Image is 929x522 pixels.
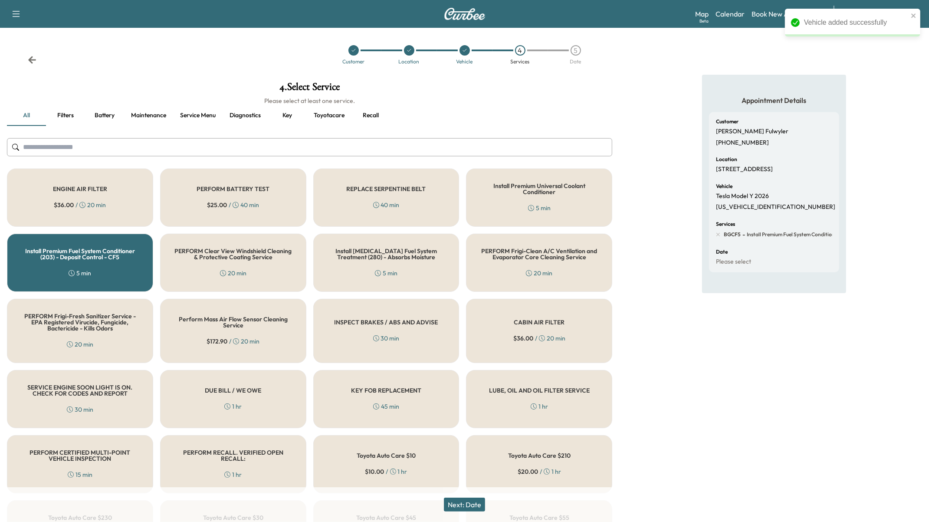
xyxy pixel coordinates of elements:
[307,105,351,126] button: Toyotacare
[752,9,825,19] a: Book New Appointment
[54,201,74,209] span: $ 36.00
[220,269,246,278] div: 20 min
[911,12,917,19] button: close
[373,334,400,343] div: 30 min
[570,59,581,64] div: Date
[21,313,139,331] h5: PERFORM Frigi-Fresh Sanitizer Service - EPA Registered Virucide, Fungicide, Bactericide - Kills O...
[205,387,261,393] h5: DUE BILL / WE OWE
[53,186,107,192] h5: ENGINE AIR FILTER
[373,201,400,209] div: 40 min
[223,105,268,126] button: Diagnostics
[518,467,561,476] div: / 1 hr
[489,387,590,393] h5: LUBE, OIL AND OIL FILTER SERVICE
[716,119,739,124] h6: Customer
[69,269,91,278] div: 5 min
[716,249,728,254] h6: Date
[68,470,92,479] div: 15 min
[526,269,552,278] div: 20 min
[207,337,227,346] span: $ 172.90
[513,334,533,343] span: $ 36.00
[21,248,139,260] h5: Install Premium Fuel System Conditioner (203) - Deposit Control - CF5
[365,467,384,476] span: $ 10.00
[716,9,745,19] a: Calendar
[124,105,173,126] button: Maintenance
[365,467,407,476] div: / 1 hr
[174,316,292,328] h5: Perform Mass Air Flow Sensor Cleaning Service
[7,105,46,126] button: all
[480,248,598,260] h5: PERFORM Frigi-Clean A/C Ventilation and Evaporator Core Cleaning Service
[716,128,788,135] p: [PERSON_NAME] Fulwyler
[716,221,735,227] h6: Services
[741,230,745,239] span: -
[207,201,259,209] div: / 40 min
[515,45,525,56] div: 4
[224,402,242,411] div: 1 hr
[709,96,839,105] h5: Appointment Details
[224,470,242,479] div: 1 hr
[54,201,106,209] div: / 20 min
[511,59,530,64] div: Services
[67,340,93,349] div: 20 min
[375,269,397,278] div: 5 min
[528,204,551,212] div: 5 min
[46,105,85,126] button: Filters
[207,337,259,346] div: / 20 min
[7,105,612,126] div: basic tabs example
[716,157,737,162] h6: Location
[716,258,751,266] p: Please select
[335,319,438,325] h5: INSPECT BRAKES / ABS AND ADVISE
[357,453,416,459] h5: Toyota Auto Care $10
[716,203,835,211] p: [US_VEHICLE_IDENTIFICATION_NUMBER]
[399,59,420,64] div: Location
[7,82,612,96] h1: 4 . Select Service
[21,449,139,462] h5: PERFORM CERTIFIED MULTI-POINT VEHICLE INSPECTION
[716,192,769,200] p: Tesla Model Y 2026
[513,334,565,343] div: / 20 min
[716,139,769,147] p: [PHONE_NUMBER]
[699,18,709,24] div: Beta
[67,405,93,414] div: 30 min
[518,467,538,476] span: $ 20.00
[173,105,223,126] button: Service menu
[456,59,473,64] div: Vehicle
[347,186,426,192] h5: REPLACE SERPENTINE BELT
[745,231,908,238] span: Install Premium Fuel System Conditioner (203) - Deposit Control - CF5
[342,59,364,64] div: Customer
[268,105,307,126] button: Key
[571,45,581,56] div: 5
[207,201,227,209] span: $ 25.00
[695,9,709,19] a: MapBeta
[531,402,548,411] div: 1 hr
[373,402,399,411] div: 45 min
[444,498,485,512] button: Next: Date
[174,248,292,260] h5: PERFORM Clear View Windshield Cleaning & Protective Coating Service
[804,17,908,28] div: Vehicle added successfully
[480,183,598,195] h5: Install Premium Universal Coolant Conditioner
[28,56,36,64] div: Back
[716,184,732,189] h6: Vehicle
[351,387,421,393] h5: KEY FOB REPLACEMENT
[85,105,124,126] button: Battery
[21,384,139,396] h5: SERVICE ENGINE SOON LIGHT IS ON. CHECK FOR CODES AND REPORT
[444,8,486,20] img: Curbee Logo
[724,231,741,238] span: BGCF5
[514,319,565,325] h5: CABIN AIR FILTER
[508,453,571,459] h5: Toyota Auto Care $210
[351,105,391,126] button: Recall
[716,165,773,173] p: [STREET_ADDRESS]
[7,96,612,105] h6: Please select at least one service.
[328,248,445,260] h5: Install [MEDICAL_DATA] Fuel System Treatment (280) - Absorbs Moisture
[197,186,269,192] h5: PERFORM BATTERY TEST
[174,449,292,462] h5: PERFORM RECALL. VERIFIED OPEN RECALL:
